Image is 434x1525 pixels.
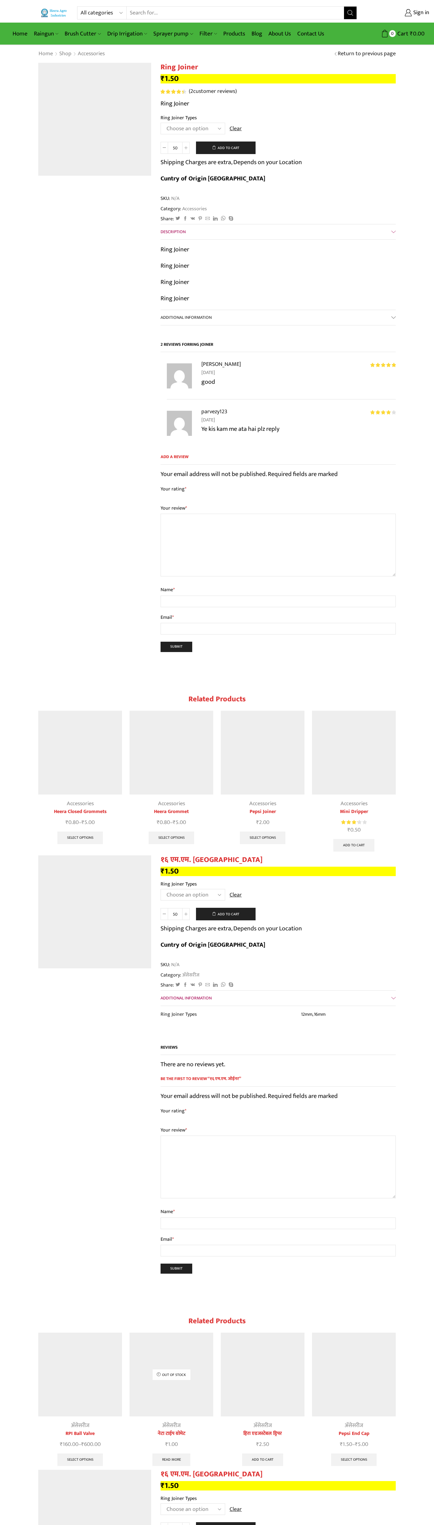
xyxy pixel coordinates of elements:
input: Search for... [127,7,344,19]
span: Ring Joiner [190,341,213,348]
a: Select options for “Heera Grommet” [149,832,194,844]
p: Ring Joiner [161,261,396,271]
p: 12mm, 16mm [301,1011,396,1018]
a: Pepsi End Cap [312,1430,396,1437]
time: [DATE] [201,369,396,377]
img: jointer [38,855,151,968]
p: There are no reviews yet. [161,1059,396,1069]
a: Home [38,50,53,58]
span: SKU: [161,961,396,968]
a: Accessories [158,799,185,808]
span: Add a review [161,454,396,465]
a: 0 Cart ₹0.00 [363,28,425,40]
bdi: 0.80 [66,818,79,827]
bdi: 1.50 [161,1479,179,1492]
b: Cuntry of Origin [GEOGRAPHIC_DATA] [161,173,265,184]
a: Accessories [67,799,94,808]
a: Description [161,224,396,239]
span: Rated out of 5 [341,819,358,826]
a: Filter [196,26,220,41]
a: अ‍ॅसेसरीज [345,1421,363,1430]
span: N/A [170,961,179,968]
span: ₹ [347,825,350,835]
img: Pepsi End Cap [312,1333,396,1416]
span: ₹ [165,1440,168,1449]
span: Sign in [412,9,429,17]
a: नेटा टाईप ग्रोमेट [130,1430,213,1437]
input: Product quantity [168,908,182,920]
img: Heera Grommet [130,711,213,795]
a: Raingun [31,26,61,41]
bdi: 600.00 [81,1440,101,1449]
bdi: 160.00 [60,1440,78,1449]
label: Your rating [161,1107,396,1115]
a: अ‍ॅसेसरीज [253,1421,272,1430]
img: Pepsi Joiner [221,711,304,795]
a: Sprayer pump [150,26,196,41]
a: Clear options [230,125,242,133]
bdi: 1.50 [340,1440,352,1449]
p: Ring Joiner [161,293,396,303]
bdi: 0.80 [157,818,170,827]
bdi: 1.00 [165,1440,178,1449]
bdi: 0.00 [410,29,425,39]
span: 2 [190,87,193,96]
a: Products [220,26,248,41]
img: Heera Closed Grommets [38,711,122,795]
span: ₹ [82,818,84,827]
span: Share: [161,215,174,222]
span: ₹ [256,1440,259,1449]
span: ₹ [340,1440,343,1449]
a: अ‍ॅसेसरीज [181,971,199,979]
th: Ring Joiner Types [161,1011,301,1023]
label: Your review [161,1126,396,1134]
span: Additional information [161,314,212,321]
label: Ring Joiner Types [161,1495,197,1502]
span: Cart [396,29,408,38]
b: Cuntry of Origin [GEOGRAPHIC_DATA] [161,939,265,950]
button: Add to cart [196,142,256,154]
strong: parvezy123 [201,407,227,416]
time: [DATE] [201,416,396,424]
bdi: 2.00 [256,818,269,827]
span: ₹ [157,818,160,827]
span: ₹ [161,72,165,85]
span: ₹ [161,865,165,878]
span: ₹ [161,1479,165,1492]
table: Product Details [161,1011,396,1023]
span: – [130,818,213,827]
a: About Us [265,26,294,41]
bdi: 5.00 [355,1440,368,1449]
p: Shipping Charges are extra, Depends on your Location [161,923,302,934]
span: SKU: [161,195,396,202]
span: – [38,1440,122,1449]
span: Rated out of 5 based on customer ratings [161,89,183,94]
p: Ring Joiner [161,244,396,254]
a: Heera Closed Grommets [38,808,122,816]
p: Ye kis kam me ata hai plz reply [201,424,396,434]
span: Related products [188,693,246,705]
bdi: 5.00 [82,818,95,827]
span: Additional information [161,994,212,1002]
input: Submit [161,642,192,652]
h1: १६ एम.एम. [GEOGRAPHIC_DATA] [161,1470,396,1479]
a: Additional information [161,991,396,1006]
p: Shipping Charges are extra, Depends on your Location [161,157,302,167]
a: Clear options [230,891,242,899]
a: Additional information [161,310,396,325]
img: नेटा टाईप ग्रोमेट [130,1333,213,1416]
input: Product quantity [168,142,182,154]
h2: Reviews [161,1044,396,1055]
a: Shop [59,50,72,58]
span: Your email address will not be published. Required fields are marked [161,469,338,479]
a: Select options for “Pepsi Joiner” [240,832,286,844]
a: Sign in [366,7,429,19]
p: Ring Joiner [161,99,396,109]
span: ₹ [355,1440,358,1449]
span: ₹ [66,818,68,827]
a: Home [9,26,31,41]
span: Your email address will not be published. Required fields are marked [161,1091,338,1101]
p: Ring Joiner [161,277,396,287]
bdi: 2.50 [256,1440,269,1449]
a: Pepsi Joiner [221,808,304,816]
